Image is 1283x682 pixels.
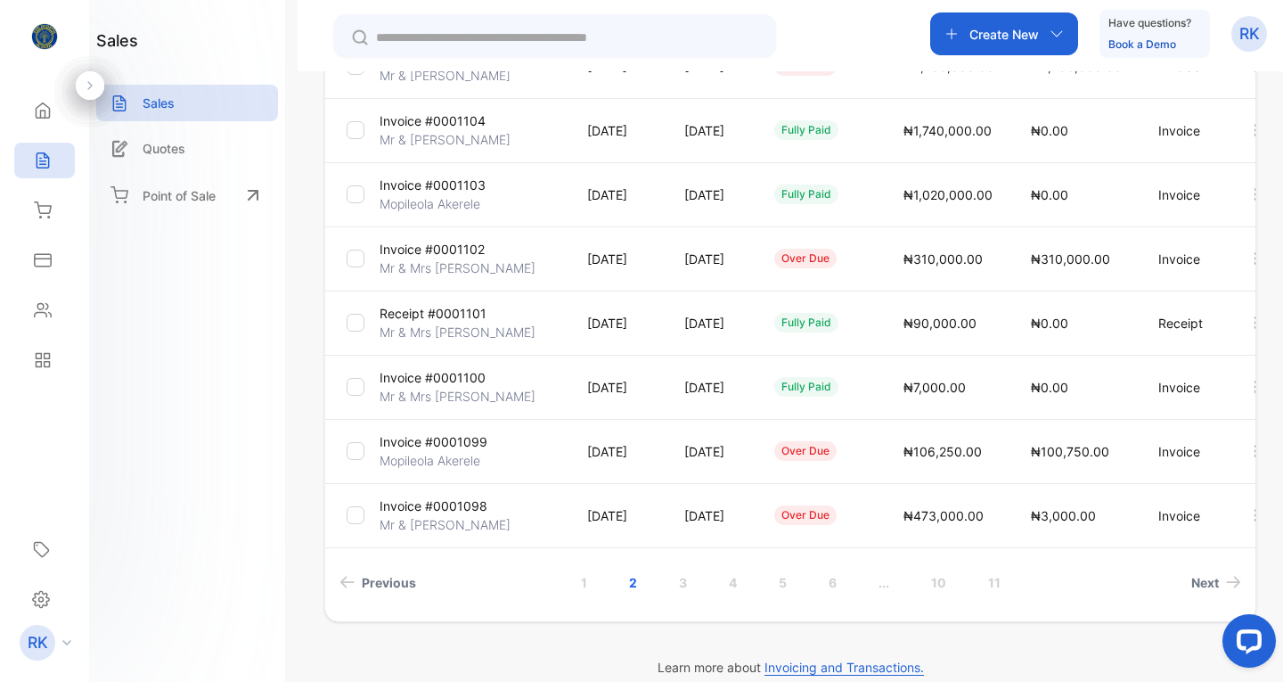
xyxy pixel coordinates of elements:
span: ₦3,000.00 [1031,508,1096,523]
p: Invoice #0001100 [380,368,486,387]
a: Previous page [332,566,423,599]
a: Page 1 [560,566,609,599]
p: [DATE] [684,442,738,461]
p: [DATE] [587,378,648,397]
p: Invoice #0001098 [380,497,487,515]
p: Invoice [1158,378,1211,397]
a: Sales [96,85,278,121]
span: Invoicing and Transactions. [764,660,924,676]
p: Invoice [1158,442,1211,461]
p: Mopileola Akerele [380,451,480,470]
p: [DATE] [587,250,648,268]
p: [DATE] [684,250,738,268]
p: Quotes [143,139,185,158]
span: ₦106,250.00 [903,444,982,459]
button: Create New [930,12,1078,55]
p: Mr & Mrs [PERSON_NAME] [380,323,535,341]
a: Quotes [96,130,278,167]
p: Point of Sale [143,186,216,205]
p: [DATE] [684,378,738,397]
a: Page 3 [658,566,708,599]
p: Sales [143,94,175,112]
p: Mr & Mrs [PERSON_NAME] [380,259,535,277]
span: ₦90,000.00 [903,316,977,331]
p: Invoice #0001104 [380,111,486,130]
a: Next page [1184,566,1248,599]
p: RK [1239,22,1260,45]
p: Invoice #0001102 [380,240,485,259]
p: RK [28,631,48,654]
p: Mr & [PERSON_NAME] [380,66,511,85]
p: Invoice [1158,250,1211,268]
p: Invoice [1158,121,1211,140]
p: Mr & Mrs [PERSON_NAME] [380,387,535,406]
ul: Pagination [325,566,1255,599]
p: Invoice [1158,185,1211,204]
span: Next [1191,573,1219,592]
div: fully paid [774,377,838,397]
span: ₦2,203,000.00 [1031,59,1122,74]
p: Invoice [1158,506,1211,525]
img: logo [31,23,58,50]
a: Page 5 [757,566,808,599]
p: Invoice #0001103 [380,176,486,194]
span: ₦0.00 [1031,316,1068,331]
div: fully paid [774,120,838,140]
span: ₦0.00 [1031,380,1068,395]
div: fully paid [774,313,838,333]
a: Book a Demo [1108,37,1176,51]
span: ₦2,203,000.00 [903,59,994,74]
p: [DATE] [587,442,648,461]
div: over due [774,249,837,268]
a: Point of Sale [96,176,278,215]
span: ₦310,000.00 [1031,251,1110,267]
div: over due [774,505,837,525]
span: ₦0.00 [1031,187,1068,202]
a: Page 4 [707,566,758,599]
a: Jump forward [857,566,911,599]
span: Previous [362,573,416,592]
h1: sales [96,29,138,53]
p: Mopileola Akerele [380,194,480,213]
p: [DATE] [587,185,648,204]
span: ₦473,000.00 [903,508,984,523]
span: ₦1,740,000.00 [903,123,992,138]
p: Mr & [PERSON_NAME] [380,130,511,149]
p: Mr & [PERSON_NAME] [380,515,511,534]
p: Receipt [1158,314,1211,333]
p: [DATE] [587,506,648,525]
p: [DATE] [684,185,738,204]
div: over due [774,441,837,461]
button: RK [1231,12,1267,55]
a: Page 11 [967,566,1022,599]
p: [DATE] [684,506,738,525]
p: [DATE] [684,314,738,333]
p: Have questions? [1108,14,1191,32]
p: [DATE] [587,314,648,333]
p: Receipt #0001101 [380,304,486,323]
p: [DATE] [587,121,648,140]
a: Page 10 [910,566,968,599]
span: ₦0.00 [1031,123,1068,138]
div: fully paid [774,185,838,204]
span: ₦310,000.00 [903,251,983,267]
span: ₦7,000.00 [903,380,966,395]
span: ₦100,750.00 [1031,444,1109,459]
iframe: LiveChat chat widget [1208,607,1283,682]
a: Page 2 is your current page [608,566,658,599]
a: Page 6 [807,566,858,599]
p: Learn more about [324,658,1256,677]
p: Create New [969,25,1039,44]
p: [DATE] [684,121,738,140]
p: Invoice #0001099 [380,432,487,451]
span: ₦1,020,000.00 [903,187,993,202]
